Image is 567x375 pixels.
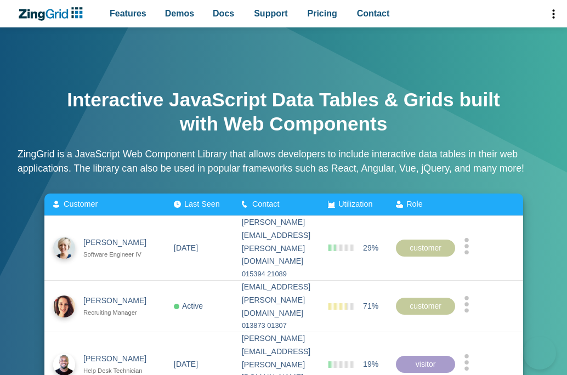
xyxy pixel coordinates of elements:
[83,308,156,318] div: Recruiting Manager
[174,241,198,254] div: [DATE]
[523,337,556,370] iframe: Toggle Customer Support
[308,6,337,21] span: Pricing
[338,200,372,208] span: Utilization
[396,239,455,257] div: customer
[363,241,378,254] span: 29%
[184,200,220,208] span: Last Seen
[174,357,198,371] div: [DATE]
[83,236,156,249] div: [PERSON_NAME]
[83,249,156,260] div: Software Engineer IV
[165,6,194,21] span: Demos
[83,294,156,308] div: [PERSON_NAME]
[357,6,390,21] span: Contact
[363,299,378,312] span: 71%
[64,88,503,136] h1: Interactive JavaScript Data Tables & Grids built with Web Components
[241,268,310,280] div: 015394 21089
[64,200,98,208] span: Customer
[18,147,549,176] p: ZingGrid is a JavaScript Web Component Library that allows developers to include interactive data...
[83,353,156,366] div: [PERSON_NAME]
[396,355,455,373] div: visitor
[174,299,203,312] div: Active
[241,281,310,320] div: [EMAIL_ADDRESS][PERSON_NAME][DOMAIN_NAME]
[241,216,310,268] div: [PERSON_NAME][EMAIL_ADDRESS][PERSON_NAME][DOMAIN_NAME]
[110,6,146,21] span: Features
[213,6,234,21] span: Docs
[18,7,88,21] a: ZingChart Logo. Click to return to the homepage
[241,320,310,332] div: 013873 01307
[406,200,423,208] span: Role
[396,297,455,315] div: customer
[252,200,279,208] span: Contact
[254,6,287,21] span: Support
[363,357,378,371] span: 19%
